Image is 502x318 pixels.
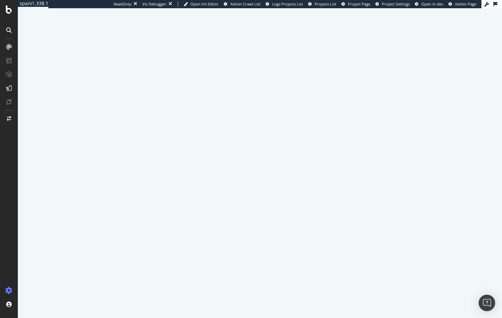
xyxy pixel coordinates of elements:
span: Projects List [315,1,336,7]
span: Open in dev [421,1,443,7]
div: Viz Debugger: [142,1,167,7]
a: Project Page [341,1,370,7]
a: Projects List [308,1,336,7]
a: Open in dev [415,1,443,7]
span: Project Settings [382,1,410,7]
a: Logs Projects List [266,1,303,7]
a: Open Viz Editor [184,1,219,7]
span: Project Page [348,1,370,7]
div: ReadOnly: [114,1,132,7]
span: Open Viz Editor [190,1,219,7]
div: Open Intercom Messenger [479,295,495,311]
a: Admin Page [448,1,476,7]
span: Admin Crawl List [230,1,260,7]
a: Admin Crawl List [224,1,260,7]
a: Project Settings [375,1,410,7]
span: Logs Projects List [272,1,303,7]
span: Admin Page [455,1,476,7]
